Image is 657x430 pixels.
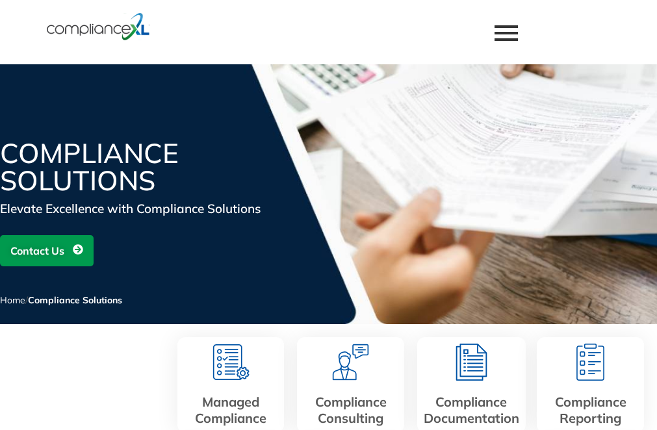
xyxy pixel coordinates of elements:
span: Compliance Solutions [28,294,122,306]
span: Contact Us [10,238,64,263]
a: Compliance Reporting [555,394,626,426]
a: Compliance Consulting [315,394,387,426]
a: Compliance Documentation [424,394,519,426]
img: logo-one.svg [47,12,150,42]
a: Managed Compliance [195,394,266,426]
